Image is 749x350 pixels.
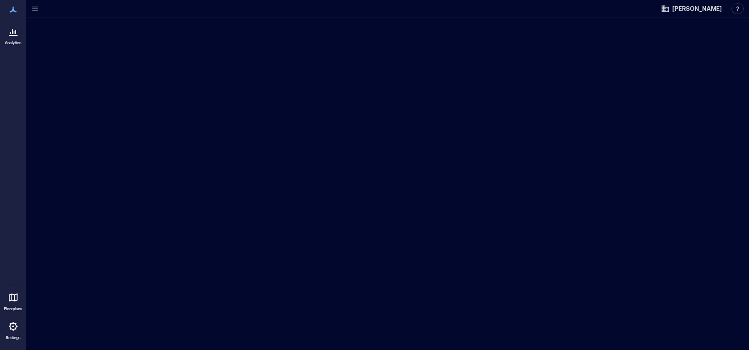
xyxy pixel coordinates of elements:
p: Analytics [5,40,21,45]
a: Settings [3,316,24,343]
span: [PERSON_NAME] [672,4,722,13]
a: Floorplans [1,287,25,314]
a: Analytics [2,21,24,48]
button: [PERSON_NAME] [658,2,724,16]
p: Floorplans [4,306,22,311]
p: Settings [6,335,21,340]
